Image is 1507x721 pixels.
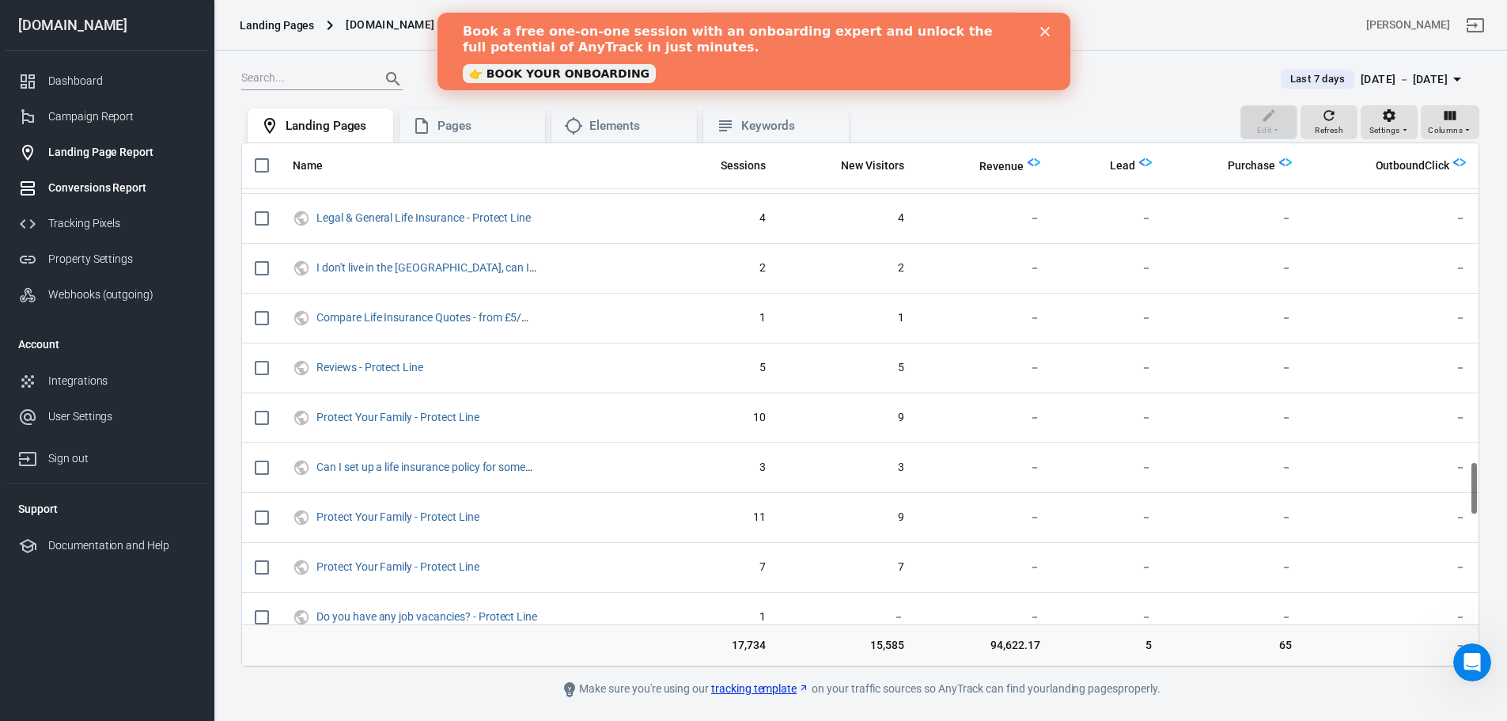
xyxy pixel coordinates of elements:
span: 9 [791,510,904,526]
a: Protect Your Family - Protect Line [316,560,479,573]
span: 2 [791,260,904,276]
a: Conversions Report [6,170,208,206]
svg: UTM & Web Traffic [293,309,310,328]
span: 5 [1066,637,1152,653]
span: 1 [675,609,765,625]
div: Tracking Pixels [48,215,195,232]
span: － [1177,310,1292,326]
span: － [930,510,1040,526]
a: Sign out [6,434,208,476]
span: － [930,310,1040,326]
span: － [1066,560,1152,575]
span: － [1177,460,1292,476]
div: [DATE] － [DATE] [1361,70,1448,89]
span: － [1317,310,1466,326]
div: Campaign Report [48,108,195,125]
span: － [930,609,1040,625]
div: Account id: 1gZa7aU8 [1366,17,1450,33]
span: － [1066,609,1152,625]
span: New Visitors [820,158,904,174]
span: Purchase [1228,158,1275,174]
span: 94,622.17 [930,637,1040,653]
span: Sessions [721,158,766,174]
span: 65 [1177,637,1292,653]
svg: UTM & Web Traffic [293,608,310,627]
span: － [1066,460,1152,476]
span: － [1177,360,1292,376]
div: Make sure you're using our on your traffic sources so AnyTrack can find your landing pages properly. [505,680,1217,699]
div: Close [603,14,619,24]
span: New Visitors [841,158,904,174]
span: － [1066,211,1152,226]
span: Sessions [700,158,766,174]
span: － [1177,211,1292,226]
svg: UTM & Web Traffic [293,558,310,577]
a: Property Settings [6,241,208,277]
svg: UTM & Web Traffic [293,458,310,477]
a: Sign out [1456,6,1494,44]
span: 17,734 [675,637,765,653]
a: I don't live in the [GEOGRAPHIC_DATA], can I still get life insurance? - Protect Line [316,261,706,274]
span: － [1177,410,1292,426]
span: Lead [1110,158,1135,174]
div: Integrations [48,373,195,389]
span: － [1177,609,1292,625]
span: Refresh [1315,123,1343,138]
div: Webhooks (outgoing) [48,287,195,303]
span: － [1317,260,1466,276]
li: Account [6,325,208,363]
input: Search... [241,69,368,89]
span: Total revenue calculated by AnyTrack. [959,157,1024,176]
span: － [1066,310,1152,326]
span: protectline.co.uk [346,15,434,35]
span: － [1066,510,1152,526]
a: User Settings [6,399,208,434]
div: Elements [589,118,684,135]
button: Last 7 days[DATE] － [DATE] [1268,66,1479,93]
span: － [930,560,1040,575]
a: Campaign Report [6,99,208,135]
img: Logo [1139,156,1152,169]
span: － [1317,211,1466,226]
button: Find anything...⌘ + K [702,12,1019,39]
a: Landing Page Report [6,135,208,170]
span: － [1177,260,1292,276]
span: OutboundClick [1376,158,1449,174]
span: Name [293,158,323,174]
span: 1 [791,310,904,326]
div: Landing Pages [286,118,381,135]
span: － [1317,510,1466,526]
a: Can I set up a life insurance policy for someone else? - Protect Line [316,461,637,473]
button: Refresh [1301,105,1357,140]
span: Columns [1428,123,1463,138]
span: 1 [675,310,765,326]
span: － [1317,360,1466,376]
div: Conversions Report [48,180,195,196]
span: － [1317,609,1466,625]
span: 4 [791,211,904,226]
a: Do you have any job vacancies? - Protect Line [316,610,537,623]
span: 5 [675,360,765,376]
span: 10 [675,410,765,426]
span: － [1317,410,1466,426]
img: Logo [1453,156,1466,169]
button: Search [374,60,412,98]
div: scrollable content [242,143,1479,666]
span: － [930,211,1040,226]
svg: UTM & Web Traffic [293,209,310,228]
a: Compare Life Insurance Quotes - from £5/Month* | Compare the Quote [316,311,661,324]
img: Logo [1028,156,1040,169]
a: Tracking Pixels [6,206,208,241]
span: － [1317,460,1466,476]
a: Protect Your Family - Protect Line [316,411,479,423]
button: Columns [1421,105,1479,140]
li: Support [6,490,208,528]
a: Legal & General Life Insurance - Protect Line [316,211,531,224]
span: － [930,460,1040,476]
span: Total revenue calculated by AnyTrack. [979,157,1024,176]
div: Property Settings [48,251,195,268]
span: － [1177,560,1292,575]
iframe: Intercom live chat [1453,643,1491,681]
